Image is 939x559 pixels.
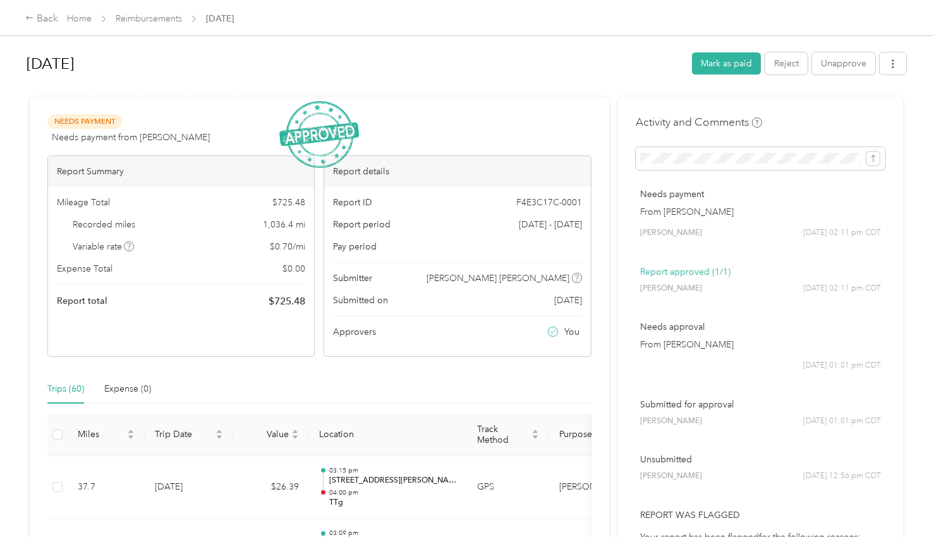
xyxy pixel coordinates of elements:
span: [PERSON_NAME] [PERSON_NAME] [427,272,569,285]
span: [DATE] 01:01 pm CDT [803,416,881,427]
div: Trips (60) [47,382,84,396]
span: Variable rate [73,240,135,253]
span: Needs payment from [PERSON_NAME] [52,131,210,144]
span: caret-up [531,428,539,435]
span: caret-up [215,428,223,435]
span: Value [243,429,289,440]
span: [DATE] 02:11 pm CDT [803,283,881,294]
div: Back [25,11,58,27]
span: Trip Date [155,429,213,440]
span: $ 0.00 [282,262,305,275]
span: Report ID [333,196,372,209]
p: Needs payment [640,188,881,201]
p: [STREET_ADDRESS][PERSON_NAME] [329,475,457,486]
span: [PERSON_NAME] [640,227,702,239]
h1: Apr 2025 [27,49,683,79]
p: TTg [329,497,457,508]
button: Unapprove [812,52,875,75]
p: Needs approval [640,320,881,334]
img: ApprovedStamp [279,101,359,169]
span: Pay period [333,240,377,253]
span: Purpose [559,429,624,440]
td: $26.39 [233,456,309,519]
div: Expense (0) [104,382,151,396]
span: $ 0.70 / mi [270,240,305,253]
td: Thompson Truck Group [549,456,644,519]
span: caret-down [291,433,299,441]
button: Reject [765,52,808,75]
span: F4E3C17C-0001 [516,196,582,209]
span: Submitter [333,272,372,285]
p: Report approved (1/1) [640,265,881,279]
p: 03:15 pm [329,466,457,475]
p: 03:09 pm [329,529,457,538]
p: 04:00 pm [329,488,457,497]
button: Mark as paid [692,52,761,75]
span: [DATE] - [DATE] [519,218,582,231]
span: caret-up [127,428,135,435]
a: Home [67,13,92,24]
span: caret-up [291,428,299,435]
span: caret-down [127,433,135,441]
span: [DATE] 02:11 pm CDT [803,227,881,239]
span: Report period [333,218,391,231]
span: Track Method [477,424,529,445]
span: caret-down [531,433,539,441]
p: Report was flagged [640,508,881,522]
span: You [564,325,579,339]
th: Purpose [549,414,644,456]
th: Location [309,414,467,456]
span: $ 725.48 [272,196,305,209]
span: Expense Total [57,262,112,275]
span: [PERSON_NAME] [640,471,702,482]
span: [PERSON_NAME] [640,283,702,294]
span: Submitted on [333,294,388,307]
span: Needs Payment [47,114,122,129]
span: [DATE] [554,294,582,307]
p: From [PERSON_NAME] [640,338,881,351]
span: [DATE] 01:01 pm CDT [803,360,881,371]
span: [DATE] [206,12,234,25]
p: From [PERSON_NAME] [640,205,881,219]
a: Reimbursements [116,13,182,24]
span: Approvers [333,325,376,339]
h4: Activity and Comments [636,114,762,130]
span: 1,036.4 mi [263,218,305,231]
span: $ 725.48 [269,294,305,309]
th: Value [233,414,309,456]
td: 37.7 [68,456,145,519]
p: Unsubmitted [640,453,881,466]
span: caret-down [215,433,223,441]
th: Trip Date [145,414,233,456]
span: [DATE] 12:56 pm CDT [803,471,881,482]
th: Track Method [467,414,549,456]
span: Recorded miles [73,218,135,231]
span: [PERSON_NAME] [640,416,702,427]
td: GPS [467,456,549,519]
span: Report total [57,294,107,308]
div: Your report has been flagged for the following reasons: [640,531,881,544]
div: Report Summary [48,156,314,187]
span: Mileage Total [57,196,110,209]
p: Submitted for approval [640,398,881,411]
div: Report details [324,156,590,187]
th: Miles [68,414,145,456]
td: [DATE] [145,456,233,519]
span: Miles [78,429,124,440]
